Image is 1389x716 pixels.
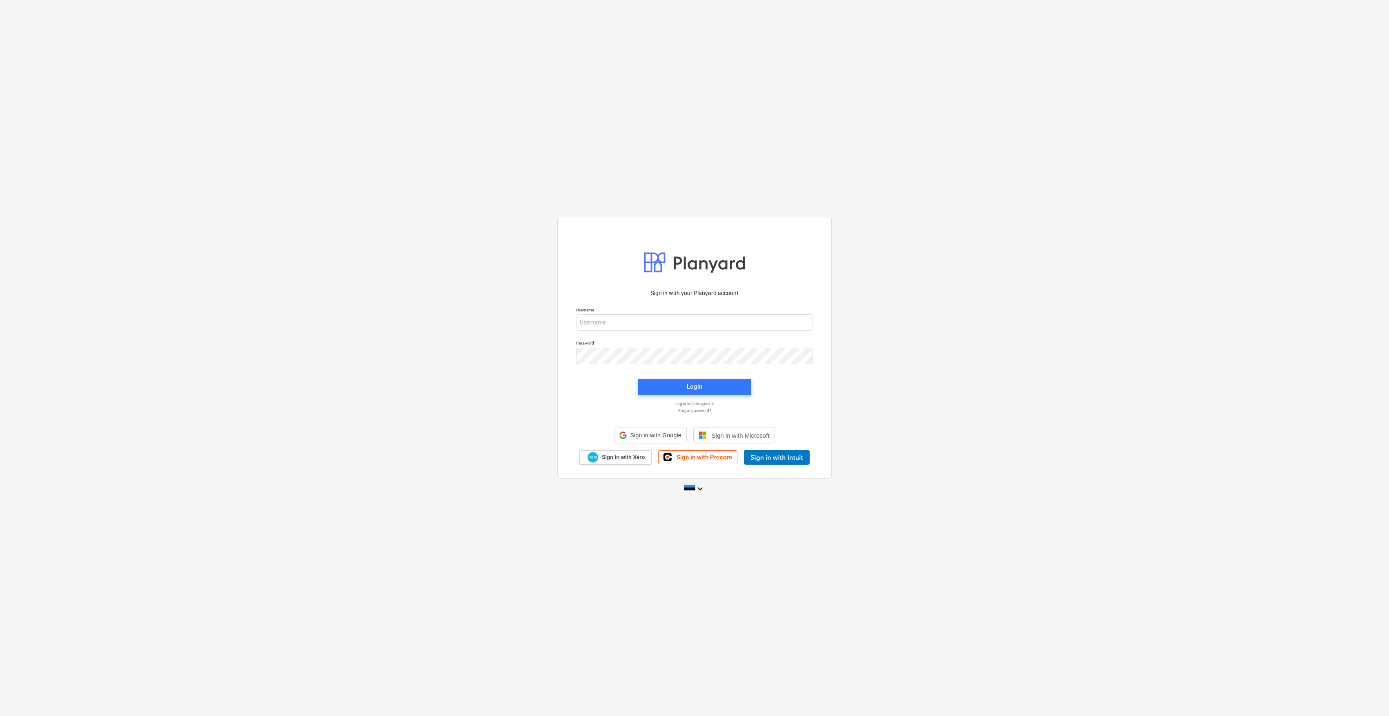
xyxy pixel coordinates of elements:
p: Password [576,340,813,347]
span: Sign in with Procore [677,454,732,461]
span: Sign in with Google [630,432,681,439]
i: keyboard_arrow_down [695,484,705,494]
p: Sign in with your Planyard account [576,289,813,298]
a: Sign in with Procore [658,450,737,464]
div: Sign in with Google [614,427,686,443]
a: Forgot password? [572,408,817,413]
img: Microsoft logo [699,431,707,439]
span: Sign in with Xero [602,454,645,461]
p: Username [576,307,813,314]
div: Login [687,381,702,392]
a: Sign in with Xero [579,450,652,465]
button: Login [638,379,751,395]
a: Log in with magic link [572,401,817,406]
img: Xero logo [588,452,598,463]
span: Sign in with Microsoft [712,432,770,439]
input: Username [576,314,813,331]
